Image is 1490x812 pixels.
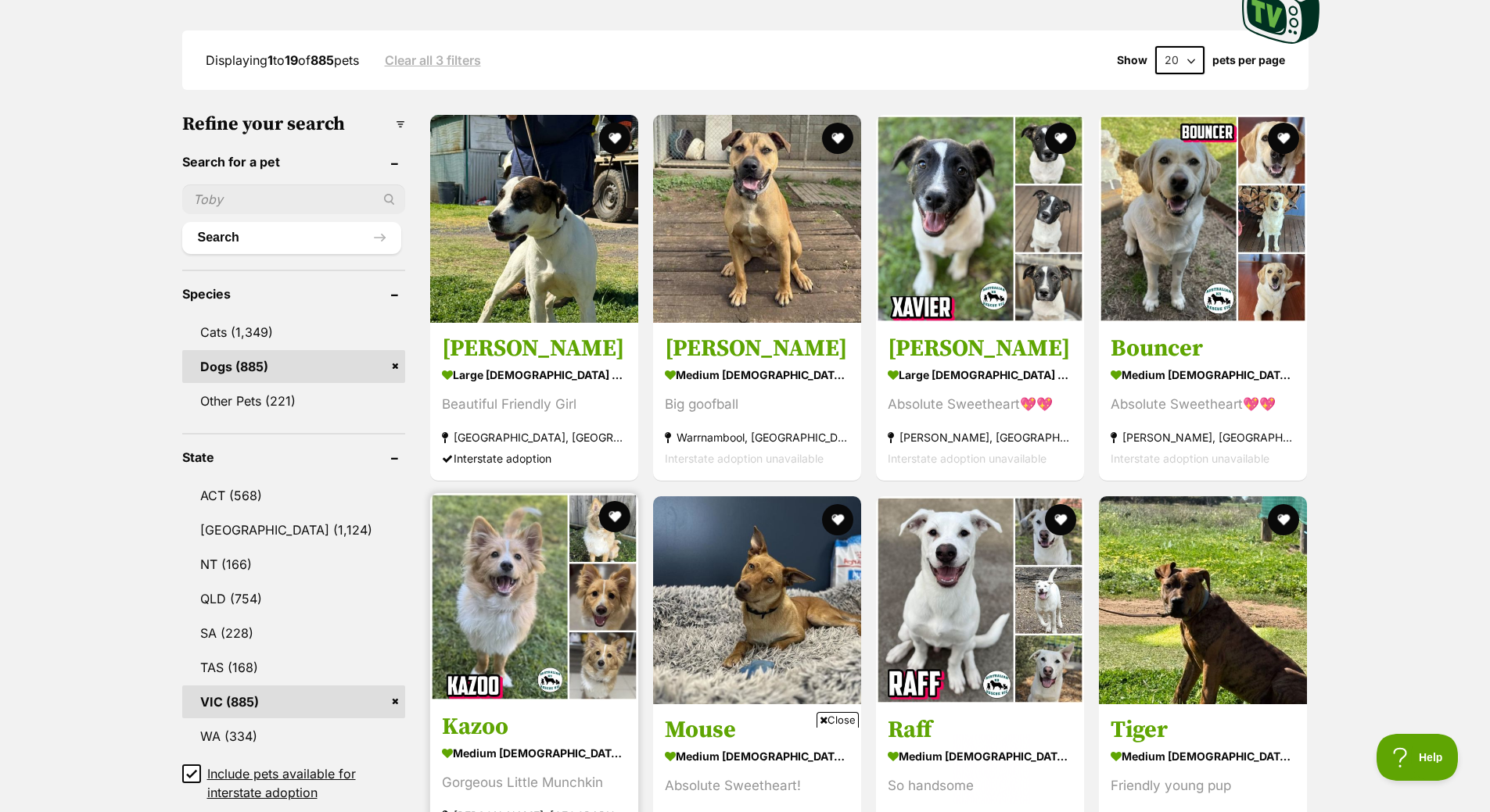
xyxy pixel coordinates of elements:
[182,350,405,383] a: Dogs (885)
[285,52,298,68] strong: 19
[442,772,627,793] div: Gorgeous Little Munchkin
[182,222,401,253] button: Search
[442,742,627,764] strong: medium [DEMOGRAPHIC_DATA] Dog
[182,155,405,169] header: Search for a pet
[1268,123,1299,154] button: favourite
[1377,734,1459,781] iframe: Help Scout Beacon - Open
[442,395,627,416] div: Beautiful Friendly Girl
[430,115,638,323] img: Molly - Bull Arab Dog
[888,715,1072,745] h3: Raff
[888,453,1047,466] span: Interstate adoption unavailable
[876,115,1084,323] img: Xavier - Australian Cattle Dog
[599,123,630,154] button: favourite
[876,496,1084,704] img: Raff - Labrador Retriever Dog
[888,395,1072,416] div: Absolute Sweetheart💖💖
[461,734,1030,804] iframe: Advertisement
[876,323,1084,481] a: [PERSON_NAME] large [DEMOGRAPHIC_DATA] Dog Absolute Sweetheart💖💖 [PERSON_NAME], [GEOGRAPHIC_DATA]...
[822,504,853,535] button: favourite
[182,764,405,802] a: Include pets available for interstate adoption
[1111,453,1269,466] span: Interstate adoption unavailable
[1117,54,1147,66] span: Show
[442,334,627,364] h3: [PERSON_NAME]
[822,123,853,154] button: favourite
[653,115,861,323] img: Roger - Staffordshire Bull Terrier Dog
[1099,496,1307,704] img: Tiger - Staffordshire Bull Terrier Dog
[182,113,405,135] h3: Refine your search
[182,450,405,464] header: State
[385,53,481,67] a: Clear all 3 filters
[1111,775,1295,796] div: Friendly young pup
[665,453,824,466] span: Interstate adoption unavailable
[311,52,334,68] strong: 885
[206,52,359,68] span: Displaying to of pets
[1045,504,1076,535] button: favourite
[665,395,849,416] div: Big goofball
[182,548,405,581] a: NT (166)
[665,715,849,745] h3: Mouse
[1111,745,1295,767] strong: medium [DEMOGRAPHIC_DATA] Dog
[442,427,627,449] strong: [GEOGRAPHIC_DATA], [GEOGRAPHIC_DATA]
[817,712,859,728] span: Close
[182,479,405,512] a: ACT (568)
[267,52,273,68] strong: 1
[442,364,627,387] strong: large [DEMOGRAPHIC_DATA] Dog
[599,501,630,532] button: favourite
[665,334,849,364] h3: [PERSON_NAME]
[1099,323,1307,481] a: Bouncer medium [DEMOGRAPHIC_DATA] Dog Absolute Sweetheart💖💖 [PERSON_NAME], [GEOGRAPHIC_DATA] Inte...
[653,323,861,481] a: [PERSON_NAME] medium [DEMOGRAPHIC_DATA] Dog Big goofball Warrnambool, [GEOGRAPHIC_DATA] Interstat...
[1212,54,1285,66] label: pets per page
[182,385,405,417] a: Other Pets (221)
[1111,395,1295,416] div: Absolute Sweetheart💖💖
[1111,334,1295,364] h3: Bouncer
[430,493,638,701] img: Kazoo - Pomeranian Dog
[1099,115,1307,323] img: Bouncer - Golden Retriever Dog
[182,316,405,349] a: Cats (1,349)
[182,582,405,615] a: QLD (754)
[442,449,627,470] div: Interstate adoption
[182,685,405,718] a: VIC (885)
[888,775,1072,796] div: So handsome
[182,513,405,546] a: [GEOGRAPHIC_DATA] (1,124)
[1111,427,1295,449] strong: [PERSON_NAME], [GEOGRAPHIC_DATA]
[888,334,1072,364] h3: [PERSON_NAME]
[182,184,405,214] input: Toby
[1111,715,1295,745] h3: Tiger
[442,712,627,742] h3: Kazoo
[888,427,1072,449] strong: [PERSON_NAME], [GEOGRAPHIC_DATA]
[888,745,1072,767] strong: medium [DEMOGRAPHIC_DATA] Dog
[1268,504,1299,535] button: favourite
[182,617,405,649] a: SA (228)
[1111,364,1295,387] strong: medium [DEMOGRAPHIC_DATA] Dog
[653,496,861,704] img: Mouse - Australian Kelpie Dog
[1045,123,1076,154] button: favourite
[665,364,849,387] strong: medium [DEMOGRAPHIC_DATA] Dog
[430,323,638,481] a: [PERSON_NAME] large [DEMOGRAPHIC_DATA] Dog Beautiful Friendly Girl [GEOGRAPHIC_DATA], [GEOGRAPHIC...
[182,720,405,753] a: WA (334)
[182,651,405,684] a: TAS (168)
[207,764,405,802] span: Include pets available for interstate adoption
[665,427,849,449] strong: Warrnambool, [GEOGRAPHIC_DATA]
[182,287,405,301] header: Species
[888,364,1072,387] strong: large [DEMOGRAPHIC_DATA] Dog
